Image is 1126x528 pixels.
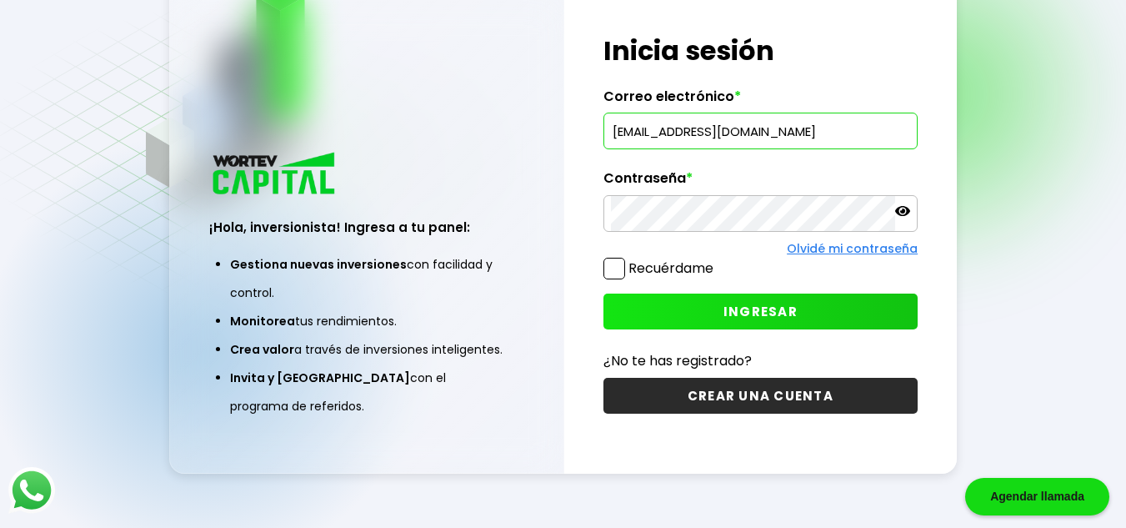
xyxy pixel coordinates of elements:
span: Invita y [GEOGRAPHIC_DATA] [230,370,410,386]
li: con el programa de referidos. [230,364,503,420]
a: Olvidé mi contraseña [787,240,918,257]
img: logos_whatsapp-icon.242b2217.svg [8,467,55,514]
span: INGRESAR [723,303,798,320]
h3: ¡Hola, inversionista! Ingresa a tu panel: [209,218,524,237]
p: ¿No te has registrado? [603,350,918,371]
button: INGRESAR [603,294,918,329]
div: Agendar llamada [965,478,1109,515]
label: Contraseña [603,170,918,195]
input: hola@wortev.capital [611,113,910,148]
li: tus rendimientos. [230,307,503,335]
label: Recuérdame [628,259,713,278]
span: Monitorea [230,313,295,329]
img: logo_wortev_capital [209,150,341,199]
li: con facilidad y control. [230,250,503,307]
span: Gestiona nuevas inversiones [230,256,407,273]
a: ¿No te has registrado?CREAR UNA CUENTA [603,350,918,414]
span: Crea valor [230,341,294,358]
h1: Inicia sesión [603,31,918,71]
li: a través de inversiones inteligentes. [230,335,503,364]
label: Correo electrónico [603,88,918,113]
button: CREAR UNA CUENTA [603,378,918,414]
